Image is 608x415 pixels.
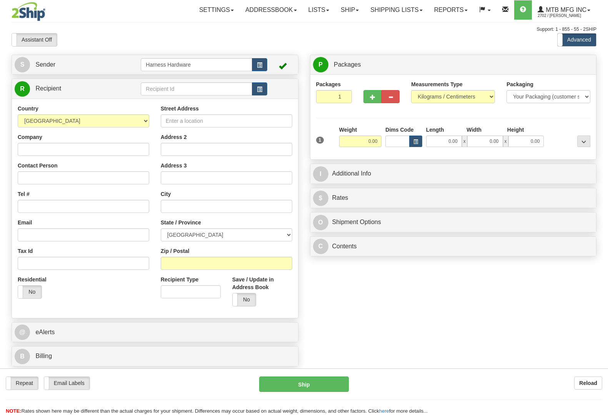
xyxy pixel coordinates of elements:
span: Billing [35,353,52,359]
label: No [18,286,42,298]
a: Reports [428,0,473,20]
a: P Packages [313,57,594,73]
label: Weight [339,126,357,134]
label: Dims Code [385,126,413,134]
span: x [503,136,508,147]
button: Reload [574,377,602,390]
label: No [233,293,256,306]
span: Packages [334,61,361,68]
div: ... [577,136,590,147]
label: Email [18,219,32,226]
label: Tax Id [18,247,33,255]
a: $Rates [313,190,594,206]
span: 1 [316,137,324,144]
b: Reload [579,380,597,386]
iframe: chat widget [590,168,607,247]
label: Street Address [161,105,199,112]
label: Tel # [18,190,30,198]
a: S Sender [15,57,141,73]
label: Advanced [558,33,596,46]
span: P [313,57,328,72]
a: IAdditional Info [313,166,594,182]
img: logo2702.jpg [12,2,45,21]
label: Zip / Postal [161,247,190,255]
div: Support: 1 - 855 - 55 - 2SHIP [12,26,596,33]
label: Address 2 [161,133,187,141]
label: Repeat [6,377,38,389]
span: $ [313,191,328,206]
label: Measurements Type [411,80,463,88]
span: x [462,136,467,147]
span: NOTE: [6,408,21,414]
span: C [313,239,328,254]
span: eAlerts [35,329,55,335]
label: Email Labels [44,377,90,389]
a: Settings [193,0,240,20]
label: City [161,190,171,198]
span: S [15,57,30,72]
a: R Recipient [15,81,127,97]
label: Width [466,126,481,134]
span: O [313,215,328,230]
span: Recipient [35,85,61,92]
span: MTB MFG INC [544,7,586,13]
label: Address 3 [161,162,187,169]
label: Recipient Type [161,276,199,283]
label: Country [18,105,38,112]
a: @ eAlerts [15,325,295,340]
a: Lists [303,0,335,20]
span: I [313,166,328,182]
label: Packages [316,80,341,88]
span: B [15,349,30,364]
input: Sender Id [141,58,252,71]
a: OShipment Options [313,214,594,230]
label: Contact Person [18,162,57,169]
label: Height [507,126,524,134]
a: Addressbook [240,0,303,20]
label: Save / Update in Address Book [232,276,292,291]
a: MTB MFG INC 2702 / [PERSON_NAME] [532,0,596,20]
label: Assistant Off [12,33,57,46]
a: Shipping lists [365,0,428,20]
label: State / Province [161,219,201,226]
a: here [379,408,389,414]
a: Ship [335,0,365,20]
span: R [15,81,30,97]
span: 2702 / [PERSON_NAME] [538,12,595,20]
a: CContents [313,239,594,254]
input: Enter a location [161,114,292,127]
button: Ship [259,377,349,392]
a: B Billing [15,348,295,364]
input: Recipient Id [141,82,252,95]
label: Company [18,133,42,141]
label: Residential [18,276,47,283]
label: Packaging [506,80,533,88]
span: @ [15,325,30,340]
label: Length [426,126,444,134]
span: Sender [35,61,55,68]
